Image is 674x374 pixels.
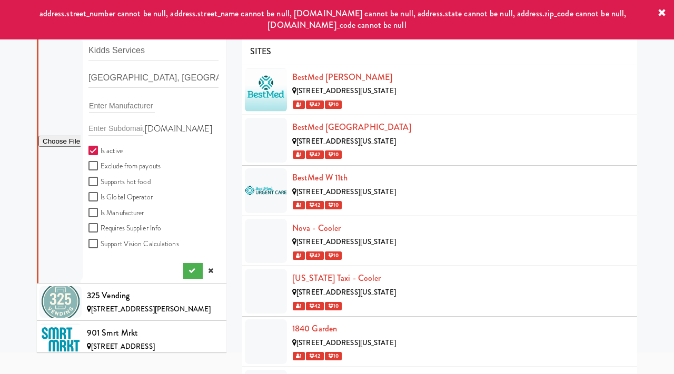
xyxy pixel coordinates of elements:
span: [STREET_ADDRESS][US_STATE] [296,187,396,197]
a: BestMed [PERSON_NAME] [292,71,392,83]
span: 10 [325,302,342,310]
span: address.street_number cannot be null, address.street_name cannot be null, [DOMAIN_NAME] cannot be... [39,7,627,31]
input: Enter Subdomain [88,121,143,136]
span: 10 [325,150,342,159]
span: 1 [293,100,305,109]
span: 1 [293,352,305,360]
input: Requires Supplier Info [88,224,101,233]
span: [STREET_ADDRESS][US_STATE] [296,338,396,348]
input: Exclude from payouts [88,162,101,170]
li: 325 Vending[STREET_ADDRESS][PERSON_NAME] [37,284,226,321]
label: .[DOMAIN_NAME] [143,121,212,137]
span: 10 [325,100,342,109]
input: Supports hot food [88,178,101,186]
label: Support Vision Calculations [88,238,179,251]
span: 42 [306,302,323,310]
input: Support Vision Calculations [88,240,101,248]
span: 10 [325,201,342,209]
label: Is active [88,145,123,158]
label: Is Global Operator [88,191,153,204]
li: .[DOMAIN_NAME] Is active Exclude from payoutsSupports hot food Is Global Operator Is Manufacturer... [37,37,226,284]
a: BestMed [GEOGRAPHIC_DATA] [292,121,412,133]
li: 901 Smrt Mrkt[STREET_ADDRESS] [37,321,226,358]
span: SITES [250,45,272,57]
input: Operator address [88,68,219,88]
label: Is Manufacturer [88,207,144,220]
a: BestMed W 11th [292,171,348,184]
label: Requires Supplier Info [88,222,161,235]
span: [STREET_ADDRESS] [91,341,155,351]
span: 42 [306,100,323,109]
span: 1 [293,251,305,260]
span: [STREET_ADDRESS][US_STATE] [296,237,396,247]
span: 1 [293,302,305,310]
a: 1840 Garden [292,322,337,335]
div: 325 Vending [87,288,219,304]
input: Is Global Operator [88,193,101,201]
span: 42 [306,150,323,159]
a: [US_STATE] Taxi - Cooler [292,272,381,284]
span: 42 [306,201,323,209]
div: 901 Smrt Mrkt [87,325,219,341]
label: Supports hot food [88,176,151,189]
input: Enter Manufacturer [89,99,155,113]
span: 1 [293,201,305,209]
a: Nova - Cooler [292,222,341,234]
span: [STREET_ADDRESS][PERSON_NAME] [91,304,211,314]
span: 42 [306,352,323,360]
label: Exclude from payouts [88,160,161,173]
span: [STREET_ADDRESS][US_STATE] [296,136,396,146]
span: [STREET_ADDRESS][US_STATE] [296,86,396,96]
span: 10 [325,352,342,360]
span: 42 [306,251,323,260]
input: Is Manufacturer [88,209,101,217]
span: 10 [325,251,342,260]
span: 1 [293,150,305,159]
input: Operator name [88,41,219,60]
input: Is active [88,147,101,155]
span: [STREET_ADDRESS][US_STATE] [296,287,396,297]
